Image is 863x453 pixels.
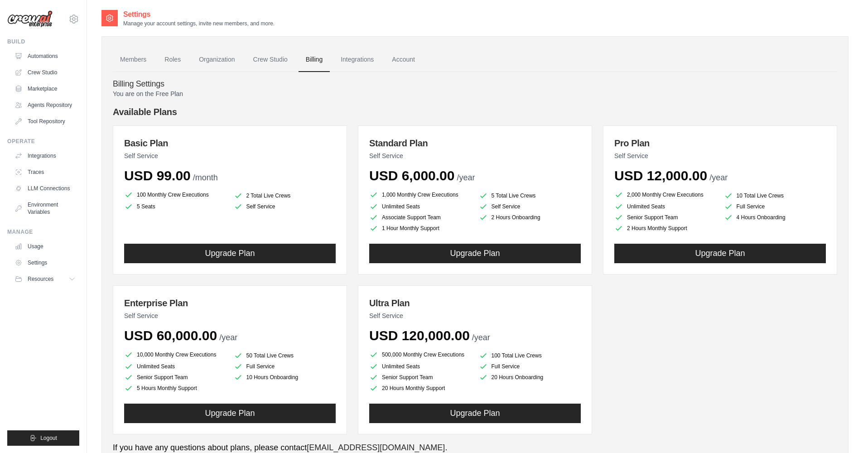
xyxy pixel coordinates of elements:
[724,202,826,211] li: Full Service
[234,362,336,371] li: Full Service
[123,9,275,20] h2: Settings
[614,244,826,263] button: Upgrade Plan
[124,328,217,343] span: USD 60,000.00
[479,213,581,222] li: 2 Hours Onboarding
[614,202,717,211] li: Unlimited Seats
[307,443,445,452] a: [EMAIL_ADDRESS][DOMAIN_NAME]
[124,137,336,149] h3: Basic Plan
[369,224,472,233] li: 1 Hour Monthly Support
[614,213,717,222] li: Senior Support Team
[113,48,154,72] a: Members
[369,244,581,263] button: Upgrade Plan
[457,173,475,182] span: /year
[369,151,581,160] p: Self Service
[724,191,826,200] li: 10 Total Live Crews
[11,255,79,270] a: Settings
[7,228,79,236] div: Manage
[124,202,227,211] li: 5 Seats
[234,351,336,360] li: 50 Total Live Crews
[11,49,79,63] a: Automations
[234,191,336,200] li: 2 Total Live Crews
[614,137,826,149] h3: Pro Plan
[124,244,336,263] button: Upgrade Plan
[11,272,79,286] button: Resources
[113,106,837,118] h4: Available Plans
[11,239,79,254] a: Usage
[369,328,470,343] span: USD 120,000.00
[369,349,472,360] li: 500,000 Monthly Crew Executions
[246,48,295,72] a: Crew Studio
[479,351,581,360] li: 100 Total Live Crews
[193,173,218,182] span: /month
[234,202,336,211] li: Self Service
[11,149,79,163] a: Integrations
[124,349,227,360] li: 10,000 Monthly Crew Executions
[11,82,79,96] a: Marketplace
[234,373,336,382] li: 10 Hours Onboarding
[709,173,728,182] span: /year
[614,151,826,160] p: Self Service
[219,333,237,342] span: /year
[124,404,336,423] button: Upgrade Plan
[124,311,336,320] p: Self Service
[11,181,79,196] a: LLM Connections
[614,224,717,233] li: 2 Hours Monthly Support
[7,10,53,28] img: Logo
[333,48,381,72] a: Integrations
[479,191,581,200] li: 5 Total Live Crews
[299,48,330,72] a: Billing
[369,189,472,200] li: 1,000 Monthly Crew Executions
[7,38,79,45] div: Build
[614,189,717,200] li: 2,000 Monthly Crew Executions
[472,333,490,342] span: /year
[124,384,227,393] li: 5 Hours Monthly Support
[192,48,242,72] a: Organization
[11,65,79,80] a: Crew Studio
[124,151,336,160] p: Self Service
[123,20,275,27] p: Manage your account settings, invite new members, and more.
[369,404,581,423] button: Upgrade Plan
[479,373,581,382] li: 20 Hours Onboarding
[113,89,837,98] p: You are on the Free Plan
[369,202,472,211] li: Unlimited Seats
[124,362,227,371] li: Unlimited Seats
[369,168,454,183] span: USD 6,000.00
[11,98,79,112] a: Agents Repository
[369,384,472,393] li: 20 Hours Monthly Support
[11,165,79,179] a: Traces
[11,198,79,219] a: Environment Variables
[124,373,227,382] li: Senior Support Team
[113,79,837,89] h4: Billing Settings
[40,434,57,442] span: Logout
[724,213,826,222] li: 4 Hours Onboarding
[124,189,227,200] li: 100 Monthly Crew Executions
[157,48,188,72] a: Roles
[124,168,191,183] span: USD 99.00
[369,362,472,371] li: Unlimited Seats
[614,168,707,183] span: USD 12,000.00
[7,430,79,446] button: Logout
[369,373,472,382] li: Senior Support Team
[479,202,581,211] li: Self Service
[369,311,581,320] p: Self Service
[369,213,472,222] li: Associate Support Team
[124,297,336,309] h3: Enterprise Plan
[369,297,581,309] h3: Ultra Plan
[7,138,79,145] div: Operate
[479,362,581,371] li: Full Service
[369,137,581,149] h3: Standard Plan
[385,48,422,72] a: Account
[28,275,53,283] span: Resources
[11,114,79,129] a: Tool Repository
